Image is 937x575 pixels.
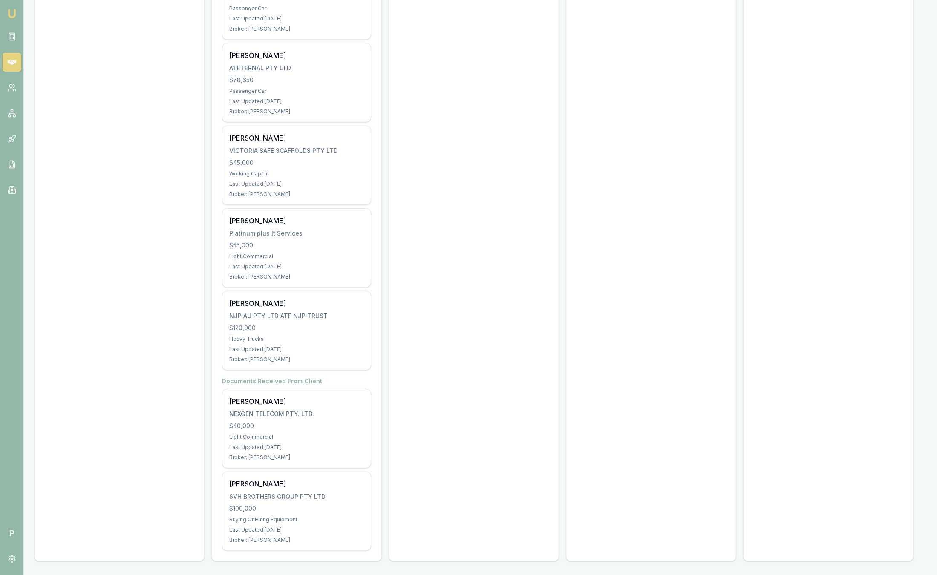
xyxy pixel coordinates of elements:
[229,158,364,167] div: $45,000
[229,253,364,260] div: Light Commercial
[229,229,364,238] div: Platinum plus It Services
[229,108,364,115] div: Broker: [PERSON_NAME]
[229,410,364,418] div: NEXGEN TELECOM PTY. LTD.
[229,263,364,270] div: Last Updated: [DATE]
[229,273,364,280] div: Broker: [PERSON_NAME]
[229,50,364,60] div: [PERSON_NAME]
[229,504,364,513] div: $100,000
[229,241,364,250] div: $55,000
[7,9,17,19] img: emu-icon-u.png
[229,170,364,177] div: Working Capital
[229,454,364,461] div: Broker: [PERSON_NAME]
[229,147,364,155] div: VICTORIA SAFE SCAFFOLDS PTY LTD
[229,98,364,105] div: Last Updated: [DATE]
[229,133,364,143] div: [PERSON_NAME]
[229,346,364,353] div: Last Updated: [DATE]
[229,298,364,308] div: [PERSON_NAME]
[229,526,364,533] div: Last Updated: [DATE]
[229,216,364,226] div: [PERSON_NAME]
[229,191,364,198] div: Broker: [PERSON_NAME]
[229,88,364,95] div: Passenger Car
[222,377,371,385] h4: Documents Received From Client
[229,422,364,430] div: $40,000
[229,434,364,440] div: Light Commercial
[229,5,364,12] div: Passenger Car
[229,479,364,489] div: [PERSON_NAME]
[229,444,364,451] div: Last Updated: [DATE]
[229,492,364,501] div: SVH BROTHERS GROUP PTY LTD
[229,396,364,406] div: [PERSON_NAME]
[229,356,364,363] div: Broker: [PERSON_NAME]
[229,537,364,543] div: Broker: [PERSON_NAME]
[229,336,364,342] div: Heavy Trucks
[229,181,364,187] div: Last Updated: [DATE]
[3,524,21,543] span: P
[229,64,364,72] div: A1 ETERNAL PTY LTD
[229,324,364,332] div: $120,000
[229,312,364,320] div: NJP AU PTY LTD ATF NJP TRUST
[229,76,364,84] div: $78,650
[229,15,364,22] div: Last Updated: [DATE]
[229,516,364,523] div: Buying Or Hiring Equipment
[229,26,364,32] div: Broker: [PERSON_NAME]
